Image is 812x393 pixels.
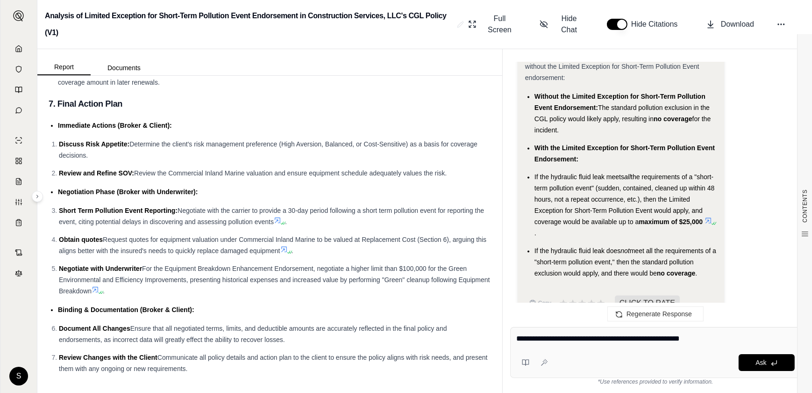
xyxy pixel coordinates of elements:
[59,207,178,214] span: Short Term Pollution Event Reporting:
[464,9,521,39] button: Full Screen
[534,173,715,226] span: the requirements of a "short-term pollution event" (sudden, contained, cleaned up within 48 hours...
[534,104,710,123] span: The standard pollution exclusion in the CGL policy would likely apply, resulting in
[292,247,293,255] span: .
[59,169,134,177] span: Review and Refine SOV:
[59,325,130,332] span: Document All Changes
[627,310,692,318] span: Regenerate Response
[510,378,801,386] div: *Use references provided to verify information.
[620,247,629,255] span: not
[59,236,486,255] span: Request quotes for equipment valuation under Commercial Inland Marine to be valued at Replacement...
[59,354,157,361] span: Review Changes with the Client
[59,236,103,243] span: Obtain quotes
[6,131,31,150] a: Single Policy
[6,264,31,283] a: Legal Search Engine
[285,218,287,226] span: .
[58,67,472,86] span: Propose a phased improvement to pollution coverage, starting with a longer reporting window and p...
[654,115,692,123] span: no coverage
[9,7,28,25] button: Expand sidebar
[721,19,754,30] span: Download
[59,354,487,372] span: Communicate all policy details and action plan to the client to ensure the policy aligns with ris...
[58,122,172,129] span: Immediate Actions (Broker & Client):
[45,7,453,41] h2: Analysis of Limited Exception for Short-Term Pollution Event Endorsement in Construction Services...
[6,213,31,232] a: Coverage Table
[32,191,43,202] button: Expand sidebar
[59,207,484,226] span: Negotiate with the carrier to provide a 30-day period following a short term pollution event for ...
[59,265,490,295] span: For the Equipment Breakdown Enhancement Endorsement, negotiate a higher limit than $100,000 for t...
[534,247,716,277] span: meet all the requirements of a "short-term pollution event," then the standard pollution exclusio...
[534,229,536,237] span: .
[755,359,766,366] span: Ask
[58,188,198,196] span: Negotiation Phase (Broker with Underwriter):
[534,144,715,163] span: With the Limited Exception for Short-Term Pollution Event Endorsement:
[615,295,680,311] span: CLICK TO RATE
[534,247,620,255] span: If the hydraulic fluid leak does
[134,169,447,177] span: Review the Commercial Inland Marine valuation and ensure equipment schedule adequately values the...
[6,243,31,262] a: Contract Analysis
[536,9,588,39] button: Hide Chat
[91,60,157,75] button: Documents
[554,13,584,36] span: Hide Chat
[801,189,809,223] span: CONTENTS
[538,299,551,307] span: Copy
[624,173,631,181] span: all
[59,140,129,148] span: Discuss Risk Appetite:
[49,95,491,112] h3: 7. Final Action Plan
[657,269,695,277] span: no coverage
[702,15,758,34] button: Download
[58,306,194,313] span: Binding & Documentation (Broker & Client):
[534,173,624,181] span: If the hydraulic fluid leak meets
[525,40,714,81] span: Here's a comparison of how the Contractor - PKG Policy would respond to a backhoe leaking hydraul...
[6,193,31,211] a: Custom Report
[631,19,684,30] span: Hide Citations
[607,306,704,321] button: Regenerate Response
[695,269,697,277] span: .
[103,287,105,295] span: .
[59,265,142,272] span: Negotiate with Underwriter
[6,60,31,79] a: Documents Vault
[6,101,31,120] a: Chat
[6,152,31,170] a: Policy Comparisons
[482,13,517,36] span: Full Screen
[534,93,705,111] span: Without the Limited Exception for Short-Term Pollution Event Endorsement:
[6,80,31,99] a: Prompt Library
[37,59,91,75] button: Report
[13,10,24,22] img: Expand sidebar
[639,218,703,226] span: maximum of $25,000
[6,172,31,191] a: Claim Coverage
[6,39,31,58] a: Home
[9,367,28,386] div: S
[534,115,711,134] span: for the incident.
[525,294,555,313] button: Copy
[59,140,477,159] span: Determine the client's risk management preference (High Aversion, Balanced, or Cost-Sensitive) as...
[59,325,447,343] span: Ensure that all negotiated terms, limits, and deductible amounts are accurately reflected in the ...
[739,354,795,371] button: Ask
